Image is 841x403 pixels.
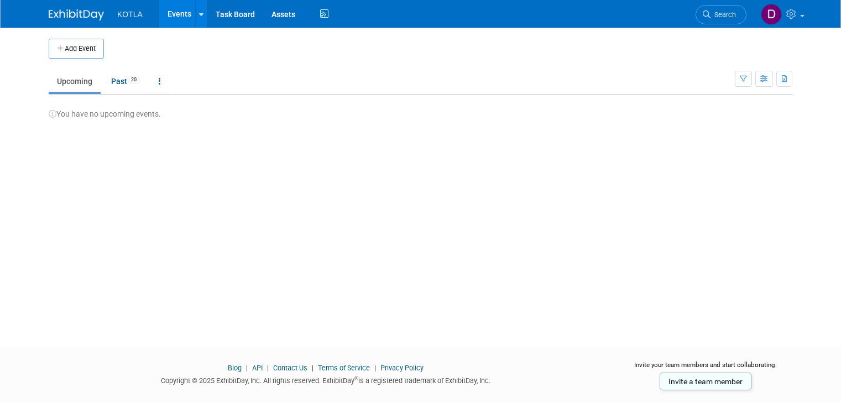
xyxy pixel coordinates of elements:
[117,10,143,19] span: KOTLA
[264,364,271,372] span: |
[309,364,316,372] span: |
[696,5,746,24] a: Search
[619,360,792,377] div: Invite your team members and start collaborating:
[49,373,602,386] div: Copyright © 2025 ExhibitDay, Inc. All rights reserved. ExhibitDay is a registered trademark of Ex...
[49,71,101,92] a: Upcoming
[49,39,104,59] button: Add Event
[318,364,370,372] a: Terms of Service
[128,76,140,84] span: 20
[761,4,782,25] img: Daniel dong Lee
[380,364,424,372] a: Privacy Policy
[243,364,250,372] span: |
[228,364,242,372] a: Blog
[660,373,751,390] a: Invite a team member
[711,11,736,19] span: Search
[252,364,263,372] a: API
[273,364,307,372] a: Contact Us
[354,375,358,381] sup: ®
[49,109,161,118] span: You have no upcoming events.
[49,9,104,20] img: ExhibitDay
[103,71,148,92] a: Past20
[372,364,379,372] span: |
